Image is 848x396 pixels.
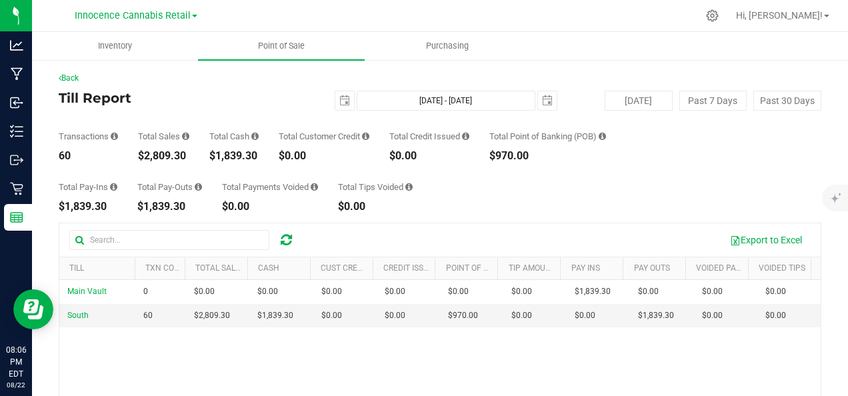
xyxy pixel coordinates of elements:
[222,183,318,191] div: Total Payments Voided
[489,132,606,141] div: Total Point of Banking (POB)
[10,39,23,52] inline-svg: Analytics
[13,289,53,329] iframe: Resource center
[365,32,531,60] a: Purchasing
[638,309,674,322] span: $1,839.30
[6,380,26,390] p: 08/22
[10,211,23,224] inline-svg: Reports
[10,96,23,109] inline-svg: Inbound
[679,91,747,111] button: Past 7 Days
[194,309,230,322] span: $2,809.30
[257,285,278,298] span: $0.00
[702,309,723,322] span: $0.00
[311,183,318,191] i: Sum of all voided payment transaction amounts (excluding tips and transaction fees) within the da...
[511,309,532,322] span: $0.00
[110,183,117,191] i: Sum of all cash pay-ins added to tills within the date range.
[362,132,369,141] i: Sum of all successful, non-voided payment transaction amounts using account credit as the payment...
[335,91,354,110] span: select
[389,151,469,161] div: $0.00
[338,183,413,191] div: Total Tips Voided
[222,201,318,212] div: $0.00
[69,263,84,273] a: Till
[6,344,26,380] p: 08:06 PM EDT
[59,151,118,161] div: 60
[59,183,117,191] div: Total Pay-Ins
[138,151,189,161] div: $2,809.30
[194,285,215,298] span: $0.00
[408,40,487,52] span: Purchasing
[240,40,323,52] span: Point of Sale
[321,263,369,273] a: Cust Credit
[143,285,148,298] span: 0
[605,91,673,111] button: [DATE]
[182,132,189,141] i: Sum of all successful, non-voided payment transaction amounts (excluding tips and transaction fee...
[446,263,541,273] a: Point of Banking (POB)
[67,311,89,320] span: South
[10,182,23,195] inline-svg: Retail
[448,309,478,322] span: $970.00
[634,263,670,273] a: Pay Outs
[69,230,269,250] input: Search...
[80,40,150,52] span: Inventory
[704,9,721,22] div: Manage settings
[137,183,202,191] div: Total Pay-Outs
[198,32,364,60] a: Point of Sale
[638,285,659,298] span: $0.00
[10,125,23,138] inline-svg: Inventory
[59,91,313,105] h4: Till Report
[511,285,532,298] span: $0.00
[59,132,118,141] div: Transactions
[279,151,369,161] div: $0.00
[209,151,259,161] div: $1,839.30
[575,285,611,298] span: $1,839.30
[321,285,342,298] span: $0.00
[195,183,202,191] i: Sum of all cash pay-outs removed from tills within the date range.
[258,263,279,273] a: Cash
[10,153,23,167] inline-svg: Outbound
[10,67,23,81] inline-svg: Manufacturing
[251,132,259,141] i: Sum of all successful, non-voided cash payment transaction amounts (excluding tips and transactio...
[702,285,723,298] span: $0.00
[753,91,821,111] button: Past 30 Days
[338,201,413,212] div: $0.00
[538,91,557,110] span: select
[405,183,413,191] i: Sum of all tip amounts from voided payment transactions within the date range.
[765,309,786,322] span: $0.00
[736,10,823,21] span: Hi, [PERSON_NAME]!
[67,287,107,296] span: Main Vault
[138,132,189,141] div: Total Sales
[575,309,595,322] span: $0.00
[489,151,606,161] div: $970.00
[383,263,439,273] a: Credit Issued
[448,285,469,298] span: $0.00
[59,201,117,212] div: $1,839.30
[389,132,469,141] div: Total Credit Issued
[145,263,190,273] a: TXN Count
[137,201,202,212] div: $1,839.30
[279,132,369,141] div: Total Customer Credit
[209,132,259,141] div: Total Cash
[32,32,198,60] a: Inventory
[599,132,606,141] i: Sum of the successful, non-voided point-of-banking payment transaction amounts, both via payment ...
[765,285,786,298] span: $0.00
[385,309,405,322] span: $0.00
[571,263,600,273] a: Pay Ins
[462,132,469,141] i: Sum of all successful refund transaction amounts from purchase returns resulting in account credi...
[721,229,811,251] button: Export to Excel
[759,263,805,273] a: Voided Tips
[195,263,245,273] a: Total Sales
[321,309,342,322] span: $0.00
[257,309,293,322] span: $1,839.30
[143,309,153,322] span: 60
[509,263,556,273] a: Tip Amount
[696,263,767,273] a: Voided Payments
[385,285,405,298] span: $0.00
[59,73,79,83] a: Back
[75,10,191,21] span: Innocence Cannabis Retail
[111,132,118,141] i: Count of all successful payment transactions, possibly including voids, refunds, and cash-back fr...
